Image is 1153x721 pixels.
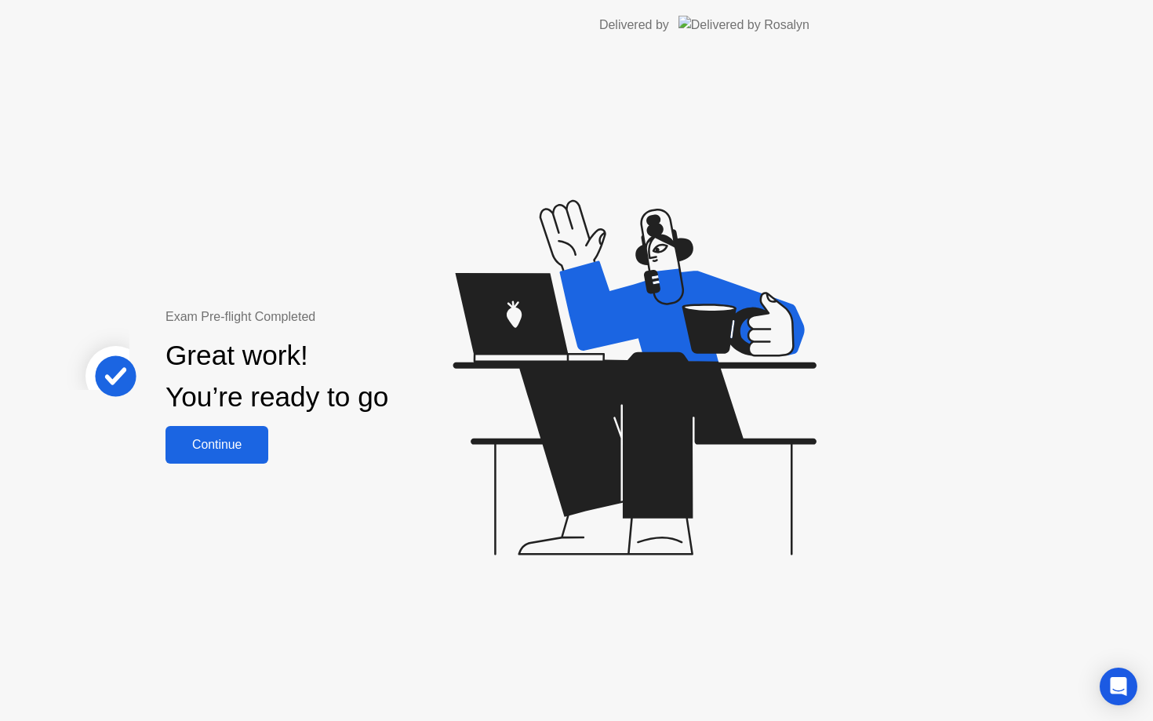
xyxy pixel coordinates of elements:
[599,16,669,35] div: Delivered by
[165,426,268,464] button: Continue
[170,438,264,452] div: Continue
[678,16,809,34] img: Delivered by Rosalyn
[165,335,388,418] div: Great work! You’re ready to go
[1100,668,1137,705] div: Open Intercom Messenger
[165,308,489,326] div: Exam Pre-flight Completed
